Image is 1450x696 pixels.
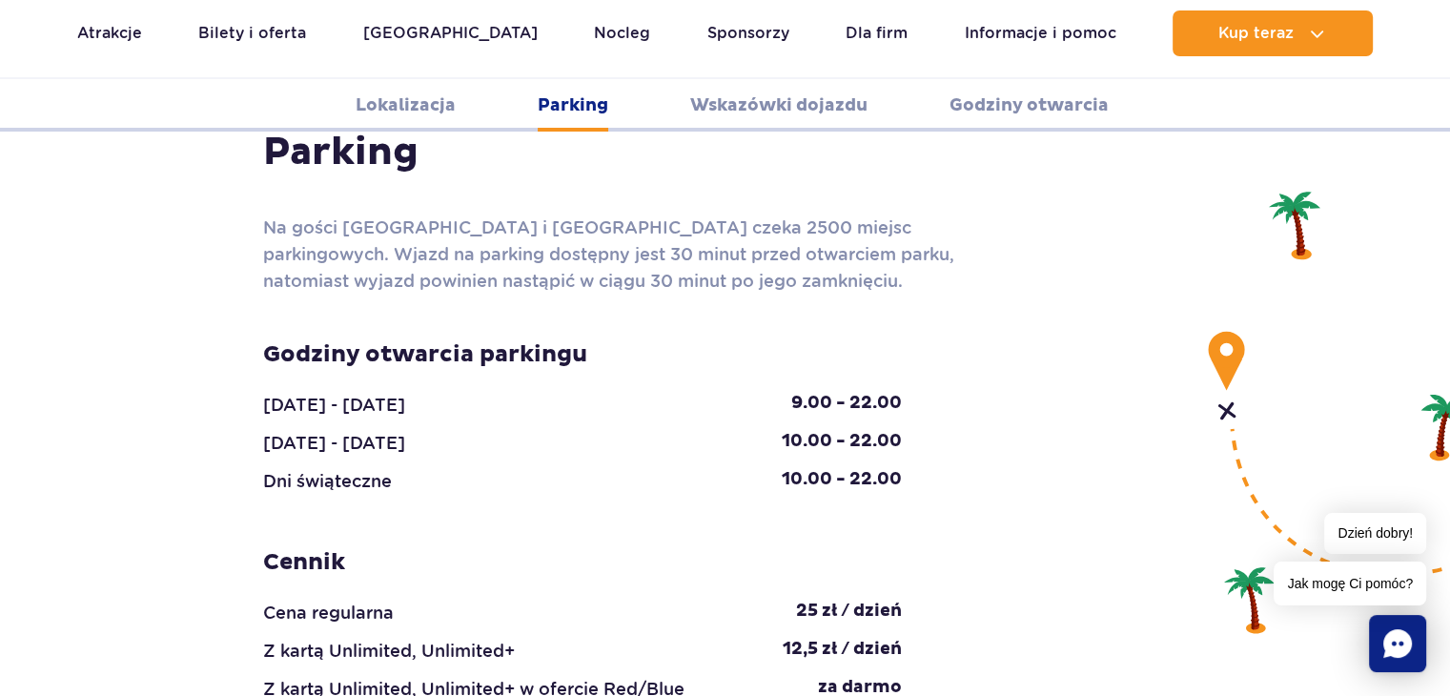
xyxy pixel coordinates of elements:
span: Jak mogę Ci pomóc? [1274,562,1426,605]
span: Dzień dobry! [1324,513,1426,554]
a: Atrakcje [77,10,142,56]
div: [DATE] - [DATE] [249,430,419,457]
a: [GEOGRAPHIC_DATA] [363,10,538,56]
div: 10.00 - 22.00 [767,468,916,495]
p: Na gości [GEOGRAPHIC_DATA] i [GEOGRAPHIC_DATA] czeka 2500 miejsc parkingowych. Wjazd na parking d... [263,215,978,295]
a: Lokalizacja [356,79,456,132]
a: Informacje i pomoc [965,10,1116,56]
div: 9.00 - 22.00 [777,392,916,419]
a: Bilety i oferta [198,10,306,56]
div: [DATE] - [DATE] [249,392,419,419]
div: Cena regularna [263,600,394,626]
span: Kup teraz [1218,25,1294,42]
h3: Parking [263,129,1188,176]
div: Dni świąteczne [249,468,406,495]
div: 12,5 zł / dzień [783,638,902,665]
a: Parking [538,79,608,132]
div: 10.00 - 22.00 [767,430,916,457]
div: Z kartą Unlimited, Unlimited+ [263,638,515,665]
a: Godziny otwarcia [950,79,1109,132]
div: Chat [1369,615,1426,672]
a: Nocleg [594,10,650,56]
a: Wskazówki dojazdu [690,79,868,132]
h3: Cennik [263,548,902,577]
button: Kup teraz [1173,10,1373,56]
div: 25 zł / dzień [796,600,902,626]
a: Dla firm [846,10,908,56]
a: Sponsorzy [707,10,789,56]
h3: Godziny otwarcia parkingu [263,340,902,369]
